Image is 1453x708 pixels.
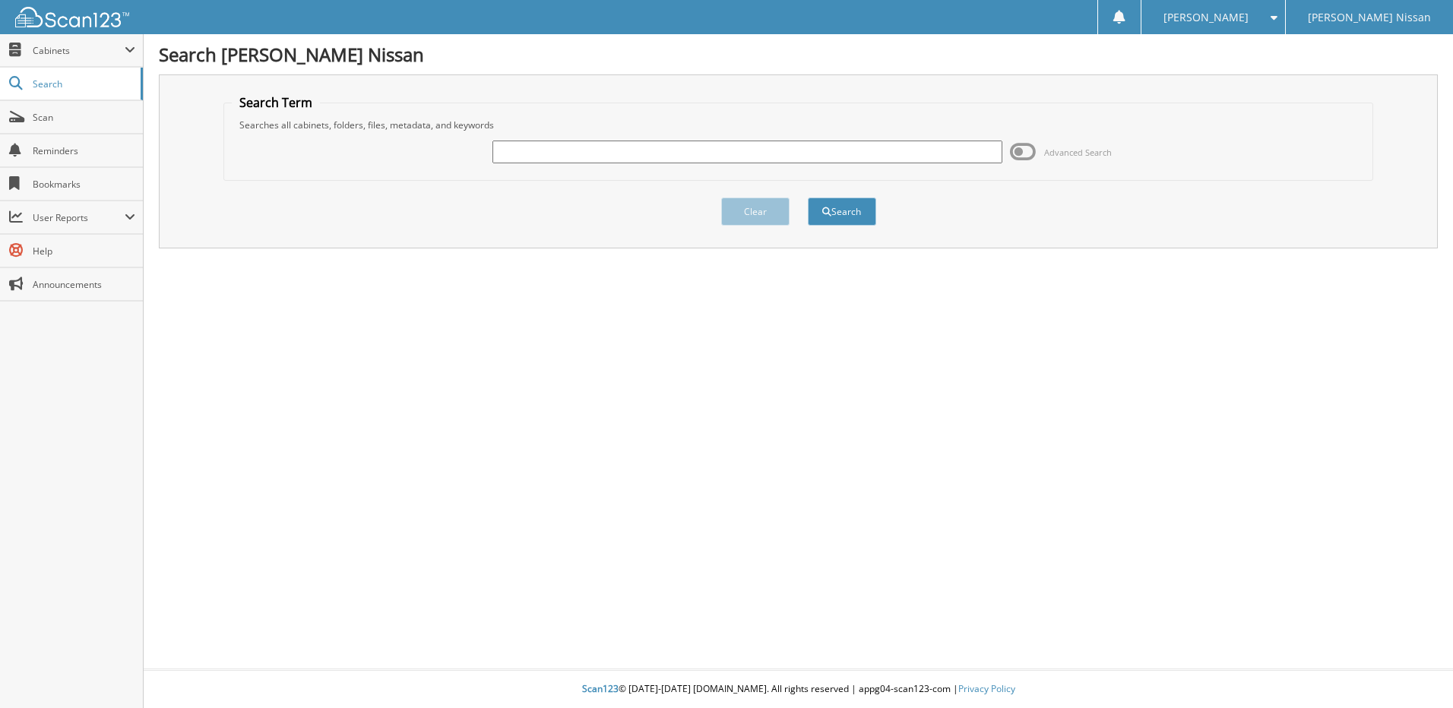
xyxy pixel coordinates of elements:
[33,144,135,157] span: Reminders
[1163,13,1249,22] span: [PERSON_NAME]
[159,42,1438,67] h1: Search [PERSON_NAME] Nissan
[1377,635,1453,708] iframe: Chat Widget
[33,178,135,191] span: Bookmarks
[33,77,133,90] span: Search
[33,211,125,224] span: User Reports
[808,198,876,226] button: Search
[1044,147,1112,158] span: Advanced Search
[232,119,1365,131] div: Searches all cabinets, folders, files, metadata, and keywords
[15,7,129,27] img: scan123-logo-white.svg
[144,671,1453,708] div: © [DATE]-[DATE] [DOMAIN_NAME]. All rights reserved | appg04-scan123-com |
[721,198,790,226] button: Clear
[33,245,135,258] span: Help
[1308,13,1431,22] span: [PERSON_NAME] Nissan
[958,682,1015,695] a: Privacy Policy
[33,44,125,57] span: Cabinets
[33,111,135,124] span: Scan
[232,94,320,111] legend: Search Term
[33,278,135,291] span: Announcements
[582,682,619,695] span: Scan123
